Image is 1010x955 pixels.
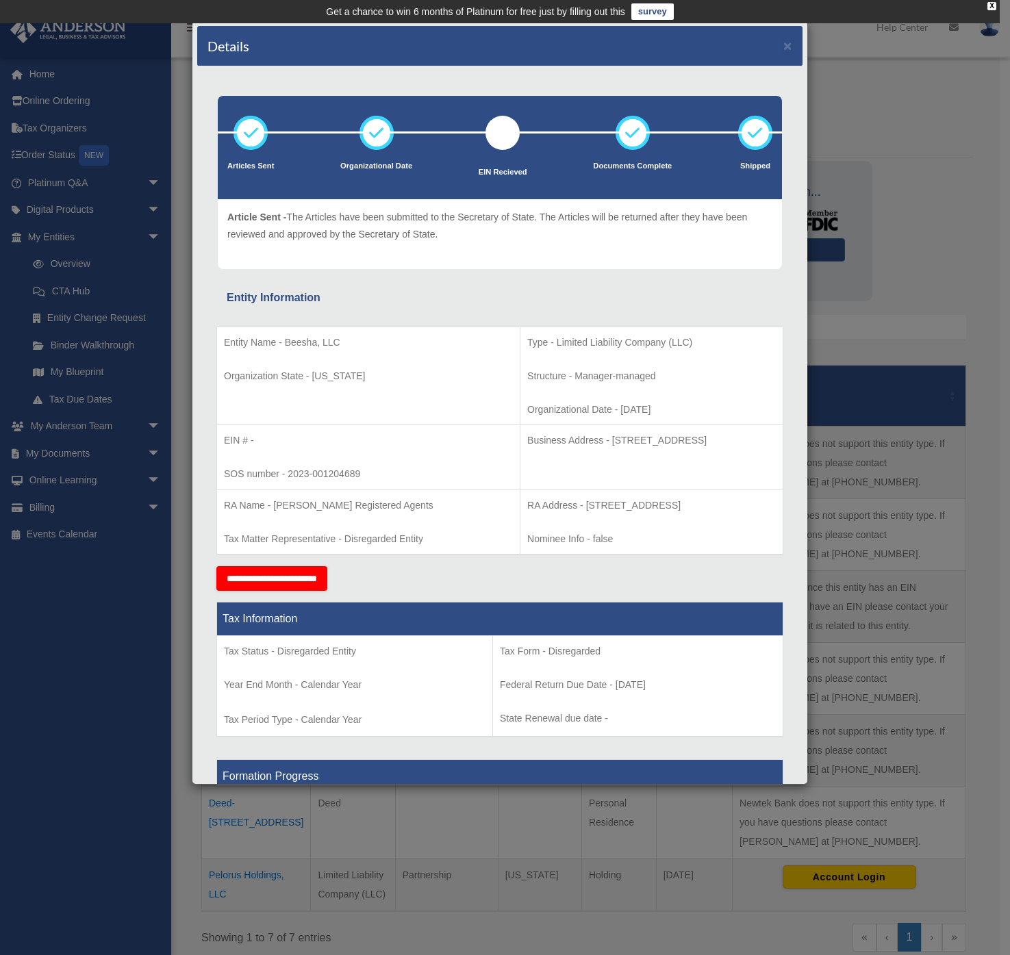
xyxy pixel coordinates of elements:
div: close [987,2,996,10]
p: Federal Return Due Date - [DATE] [500,676,776,693]
p: Organizational Date [340,160,412,173]
p: Organizational Date - [DATE] [527,401,776,418]
p: Nominee Info - false [527,531,776,548]
div: Entity Information [227,288,773,307]
p: EIN Recieved [479,166,527,179]
a: survey [631,3,674,20]
h4: Details [207,36,249,55]
p: Shipped [738,160,772,173]
p: EIN # - [224,432,513,449]
span: Article Sent - [227,212,286,222]
p: RA Name - [PERSON_NAME] Registered Agents [224,497,513,514]
p: State Renewal due date - [500,710,776,727]
p: Entity Name - Beesha, LLC [224,334,513,351]
th: Tax Information [217,602,783,636]
p: Tax Matter Representative - Disregarded Entity [224,531,513,548]
p: Documents Complete [593,160,672,173]
p: Business Address - [STREET_ADDRESS] [527,432,776,449]
p: Articles Sent [227,160,274,173]
p: Organization State - [US_STATE] [224,368,513,385]
button: × [783,38,792,53]
p: Tax Status - Disregarded Entity [224,643,485,660]
p: Structure - Manager-managed [527,368,776,385]
th: Formation Progress [217,760,783,793]
p: SOS number - 2023-001204689 [224,466,513,483]
p: RA Address - [STREET_ADDRESS] [527,497,776,514]
p: Tax Form - Disregarded [500,643,776,660]
div: Get a chance to win 6 months of Platinum for free just by filling out this [326,3,625,20]
td: Tax Period Type - Calendar Year [217,636,493,737]
p: The Articles have been submitted to the Secretary of State. The Articles will be returned after t... [227,209,772,242]
p: Year End Month - Calendar Year [224,676,485,693]
p: Type - Limited Liability Company (LLC) [527,334,776,351]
